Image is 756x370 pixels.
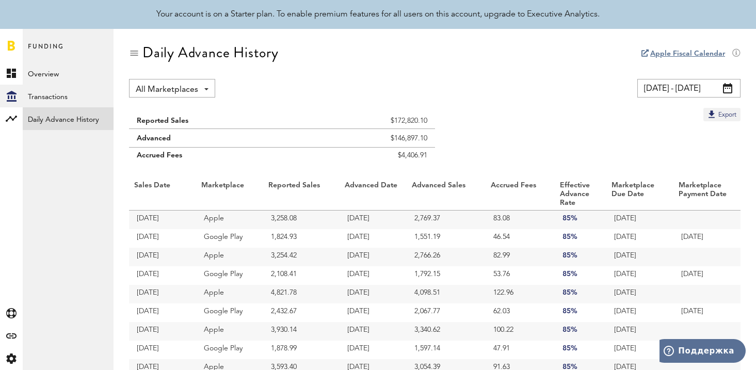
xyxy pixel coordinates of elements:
td: 1,824.93 [263,229,340,248]
td: [DATE] [340,285,407,303]
td: 1,792.15 [407,266,486,285]
span: All Marketplaces [136,81,198,99]
td: [DATE] [129,303,196,322]
td: $4,406.91 [301,148,435,169]
td: [DATE] [340,341,407,359]
td: Google Play [196,229,263,248]
td: 85% [555,285,606,303]
td: [DATE] [673,229,741,248]
td: 85% [555,322,606,341]
td: [DATE] [129,341,196,359]
td: 85% [555,248,606,266]
td: Apple [196,211,263,229]
td: 85% [555,266,606,285]
td: Google Play [196,266,263,285]
td: [DATE] [606,266,673,285]
iframe: Открывает виджет для поиска дополнительной информации [660,339,746,365]
td: 46.54 [486,229,555,248]
div: Your account is on a Starter plan. To enable premium features for all users on this account, upgr... [156,8,600,21]
td: [DATE] [129,285,196,303]
td: [DATE] [129,322,196,341]
td: [DATE] [673,303,741,322]
td: [DATE] [340,322,407,341]
td: 62.03 [486,303,555,322]
td: 1,551.19 [407,229,486,248]
td: [DATE] [340,303,407,322]
th: Accrued Fees [486,179,555,211]
td: [DATE] [340,248,407,266]
td: 85% [555,303,606,322]
th: Marketplace Due Date [606,179,673,211]
td: Advanced [129,129,301,148]
span: Funding [28,40,64,62]
th: Advanced Sales [407,179,486,211]
td: 122.96 [486,285,555,303]
td: 85% [555,341,606,359]
td: 2,769.37 [407,211,486,229]
td: 2,067.77 [407,303,486,322]
td: [DATE] [673,266,741,285]
td: 2,766.26 [407,248,486,266]
td: 85% [555,211,606,229]
td: Google Play [196,341,263,359]
td: 3,930.14 [263,322,340,341]
td: [DATE] [606,341,673,359]
td: [DATE] [129,229,196,248]
td: 2,432.67 [263,303,340,322]
td: [DATE] [129,266,196,285]
td: [DATE] [340,229,407,248]
td: $146,897.10 [301,129,435,148]
td: [DATE] [129,248,196,266]
td: 82.99 [486,248,555,266]
a: Transactions [23,85,114,107]
div: Daily Advance History [142,44,279,61]
td: [DATE] [606,229,673,248]
img: Export [706,109,717,119]
td: 3,254.42 [263,248,340,266]
th: Effective Advance Rate [555,179,606,211]
th: Sales Date [129,179,196,211]
td: 100.22 [486,322,555,341]
td: 1,597.14 [407,341,486,359]
td: [DATE] [340,211,407,229]
td: Reported Sales [129,108,301,129]
td: 83.08 [486,211,555,229]
td: $172,820.10 [301,108,435,129]
td: Apple [196,285,263,303]
td: 47.91 [486,341,555,359]
td: 4,098.51 [407,285,486,303]
td: Accrued Fees [129,148,301,169]
td: [DATE] [606,211,673,229]
a: Overview [23,62,114,85]
td: 1,878.99 [263,341,340,359]
th: Reported Sales [263,179,340,211]
td: [DATE] [606,303,673,322]
td: 3,258.08 [263,211,340,229]
td: [DATE] [606,285,673,303]
td: 85% [555,229,606,248]
td: [DATE] [606,322,673,341]
td: 53.76 [486,266,555,285]
td: 3,340.62 [407,322,486,341]
th: Advanced Date [340,179,407,211]
td: 2,108.41 [263,266,340,285]
td: [DATE] [129,211,196,229]
th: Marketplace [196,179,263,211]
td: [DATE] [340,266,407,285]
td: Apple [196,322,263,341]
a: Apple Fiscal Calendar [650,50,725,57]
a: Daily Advance History [23,107,114,130]
button: Export [703,108,741,121]
td: [DATE] [606,248,673,266]
td: Apple [196,248,263,266]
td: 4,821.78 [263,285,340,303]
th: Marketplace Payment Date [673,179,741,211]
td: Google Play [196,303,263,322]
